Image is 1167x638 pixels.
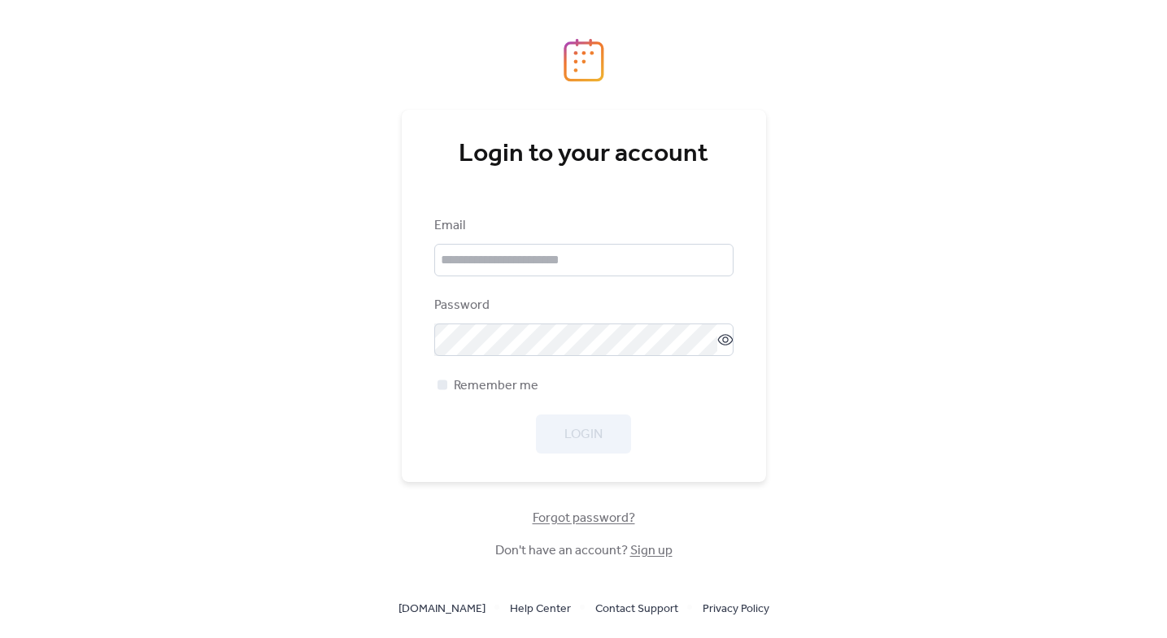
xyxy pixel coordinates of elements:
a: [DOMAIN_NAME] [398,598,486,618]
span: Contact Support [595,600,678,619]
span: Help Center [510,600,571,619]
span: Don't have an account? [495,541,673,561]
a: Help Center [510,598,571,618]
div: Password [434,296,730,315]
span: [DOMAIN_NAME] [398,600,486,619]
div: Email [434,216,730,236]
a: Forgot password? [533,514,635,523]
div: Login to your account [434,138,734,171]
a: Sign up [630,538,673,563]
img: logo [564,38,604,82]
a: Contact Support [595,598,678,618]
span: Forgot password? [533,509,635,528]
a: Privacy Policy [703,598,769,618]
span: Remember me [454,376,538,396]
span: Privacy Policy [703,600,769,619]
